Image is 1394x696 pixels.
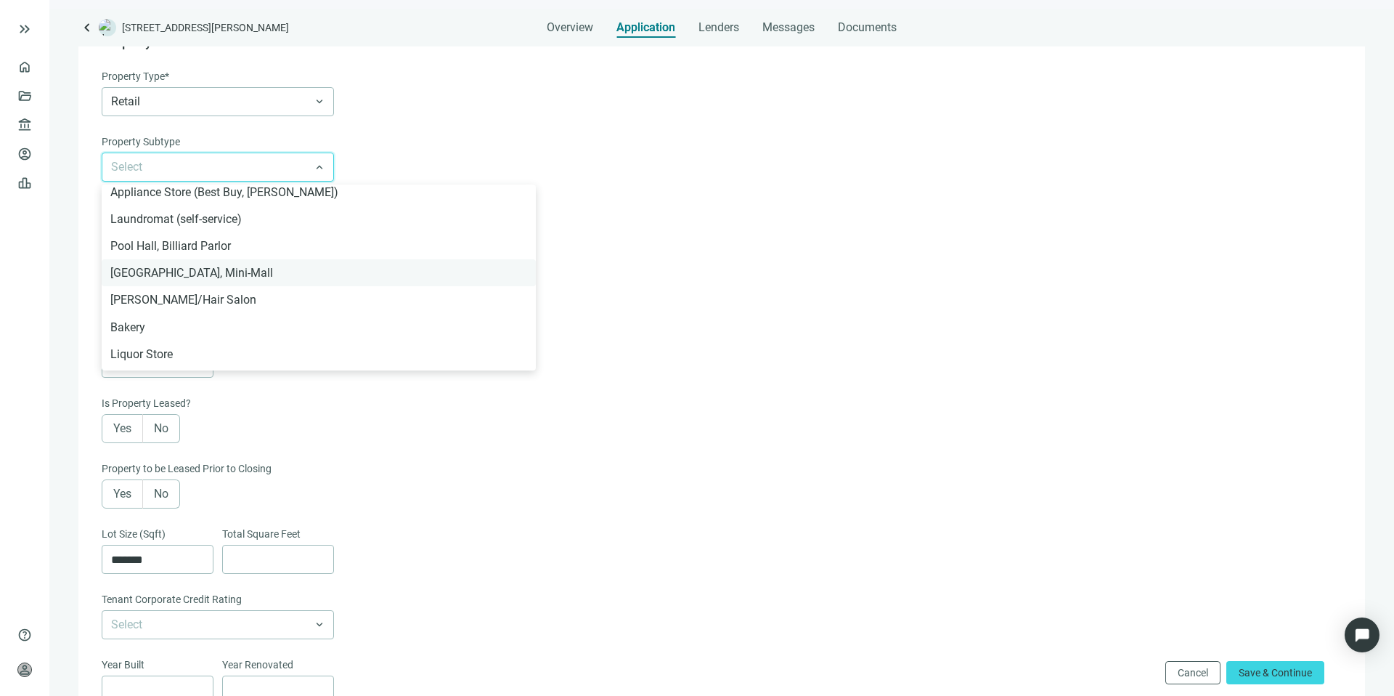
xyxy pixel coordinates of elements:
div: Appliance Store (Best Buy, HH Gregg) [102,179,536,206]
span: Cancel [1178,667,1208,679]
div: Liquor Store [102,341,536,368]
div: [PERSON_NAME]/Hair Salon [110,291,527,309]
span: Save & Continue [1239,667,1312,679]
span: [STREET_ADDRESS][PERSON_NAME] [122,20,289,35]
a: keyboard_arrow_left [78,19,96,36]
div: Appliance Store (Best Buy, [PERSON_NAME]) [110,183,527,201]
div: Laundromat (self-service) [102,206,536,232]
span: Year Built [102,657,144,673]
span: Overview [547,20,593,35]
div: Barber/Hair Salon [102,286,536,313]
button: keyboard_double_arrow_right [16,20,33,38]
span: Retail [111,88,325,116]
span: Application [616,20,675,35]
span: help [17,628,32,642]
div: [GEOGRAPHIC_DATA], Mini-Mall [110,264,527,282]
span: Lenders [698,20,739,35]
span: Yes [113,487,131,501]
span: Messages [762,20,815,34]
span: Tenant Corporate Credit Rating [102,591,242,607]
div: Regional Shopping Center or Mall with Anchor store [102,368,536,394]
body: Rich Text Area. Press ALT-0 for help. [12,12,1188,26]
span: Property Subtype [102,134,180,150]
span: No [154,487,168,501]
span: Year Renovated [222,657,293,673]
button: Cancel [1165,661,1220,684]
span: No [154,421,168,435]
div: Pool Hall, Billiard Parlor [110,237,527,255]
div: Bakery [110,318,527,336]
span: Property to be Leased Prior to Closing [102,461,272,477]
div: Pool Hall, Billiard Parlor [102,232,536,259]
span: Documents [838,20,897,35]
span: person [17,663,32,677]
div: Laundromat (self-service) [110,210,527,228]
div: Open Intercom Messenger [1345,618,1379,652]
span: account_balance [17,118,28,132]
div: Bakery [102,314,536,341]
span: Yes [113,421,131,435]
img: deal-logo [99,19,116,36]
button: Save & Continue [1226,661,1324,684]
span: Total Square Feet [222,526,301,542]
div: Liquor Store [110,345,527,363]
span: Is Property Leased? [102,395,191,411]
span: Property Type* [102,68,169,84]
span: Lot Size (Sqft) [102,526,166,542]
div: Community Shopping Plaza or Shopping Center, Mini-Mall [102,259,536,286]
